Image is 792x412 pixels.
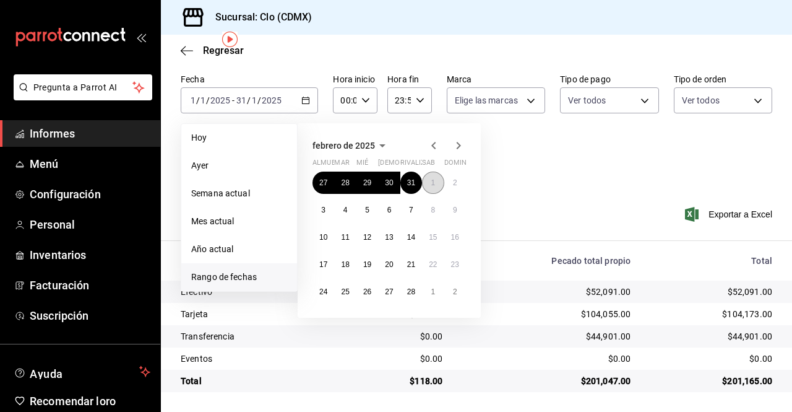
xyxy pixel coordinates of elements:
font: / [247,95,251,105]
font: Fecha [181,74,205,84]
button: 8 de febrero de 2025 [422,199,444,221]
abbr: 5 de febrero de 2025 [365,206,369,214]
font: $104,173.00 [722,309,772,319]
font: 29 [363,178,371,187]
font: 11 [341,233,349,242]
button: 15 de febrero de 2025 [422,226,444,248]
font: $52,091.00 [586,287,631,297]
button: Pregunta a Parrot AI [14,74,152,100]
font: 7 [409,206,413,214]
font: Ayer [191,160,209,170]
button: 24 de febrero de 2025 [312,281,334,303]
abbr: 15 de febrero de 2025 [429,233,437,242]
abbr: 19 de febrero de 2025 [363,260,371,269]
abbr: 28 de enero de 2025 [341,178,349,187]
input: ---- [210,95,231,105]
abbr: 25 de febrero de 2025 [341,287,349,296]
font: 22 [429,260,437,269]
font: 3 [321,206,325,214]
abbr: 13 de febrero de 2025 [385,233,393,242]
font: 24 [319,287,327,296]
font: Ver todos [682,95,720,105]
button: abrir_cajón_menú [136,32,146,42]
font: $201,047.00 [581,376,631,386]
abbr: 29 de enero de 2025 [363,178,371,187]
font: / [257,95,261,105]
abbr: 22 de febrero de 2025 [429,260,437,269]
font: 30 [385,178,393,187]
font: sab [422,159,435,167]
button: Marcador de información sobre herramientas [222,32,238,47]
abbr: 28 de febrero de 2025 [407,287,415,296]
font: $0.00 [749,354,772,364]
font: Sucursal: Clo (CDMX) [215,11,312,23]
font: Ver todos [568,95,606,105]
input: ---- [261,95,282,105]
font: 12 [363,233,371,242]
font: Recomendar loro [30,395,116,408]
font: 17 [319,260,327,269]
font: 8 [431,206,435,214]
font: Hora fin [387,74,419,84]
font: $118.00 [410,309,442,319]
abbr: sábado [422,159,435,172]
button: 11 de febrero de 2025 [334,226,356,248]
button: 2 de marzo de 2025 [444,281,466,303]
abbr: 16 de febrero de 2025 [451,233,459,242]
input: -- [200,95,206,105]
font: Regresar [203,45,244,56]
font: Semana actual [191,188,250,198]
button: 27 de enero de 2025 [312,172,334,194]
button: 26 de febrero de 2025 [356,281,378,303]
button: 7 de febrero de 2025 [400,199,422,221]
font: 31 [407,178,415,187]
font: 14 [407,233,415,242]
font: 2 [453,287,457,296]
font: $104,055.00 [581,309,631,319]
font: 27 [319,178,327,187]
font: Efectivo [181,287,212,297]
button: 27 de febrero de 2025 [378,281,400,303]
font: dominio [444,159,474,167]
button: 13 de febrero de 2025 [378,226,400,248]
font: Suscripción [30,309,88,322]
font: $0.00 [420,331,443,341]
abbr: 8 de febrero de 2025 [431,206,435,214]
font: Total [181,376,202,386]
button: 1 de febrero de 2025 [422,172,444,194]
button: febrero de 2025 [312,138,390,153]
font: Rango de fechas [191,272,257,282]
font: Inventarios [30,248,86,261]
abbr: martes [334,159,349,172]
font: 28 [407,287,415,296]
abbr: 1 de febrero de 2025 [431,178,435,187]
abbr: 4 de febrero de 2025 [343,206,348,214]
font: 26 [363,287,371,296]
abbr: 21 de febrero de 2025 [407,260,415,269]
button: 6 de febrero de 2025 [378,199,400,221]
font: $44,901.00 [586,331,631,341]
font: $44,901.00 [728,331,773,341]
button: 28 de enero de 2025 [334,172,356,194]
button: 23 de febrero de 2025 [444,253,466,276]
font: $118.00 [410,376,442,386]
font: Transferencia [181,331,235,341]
font: mar [334,159,349,167]
button: 17 de febrero de 2025 [312,253,334,276]
button: 25 de febrero de 2025 [334,281,356,303]
font: 4 [343,206,348,214]
font: - [232,95,235,105]
button: 21 de febrero de 2025 [400,253,422,276]
abbr: 30 de enero de 2025 [385,178,393,187]
abbr: 18 de febrero de 2025 [341,260,349,269]
button: 4 de febrero de 2025 [334,199,356,221]
font: Mes actual [191,216,234,226]
button: 10 de febrero de 2025 [312,226,334,248]
font: 25 [341,287,349,296]
font: 21 [407,260,415,269]
font: 19 [363,260,371,269]
font: Marca [447,74,472,84]
font: Tipo de orden [674,74,727,84]
font: Tipo de pago [560,74,611,84]
font: Año actual [191,244,233,254]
